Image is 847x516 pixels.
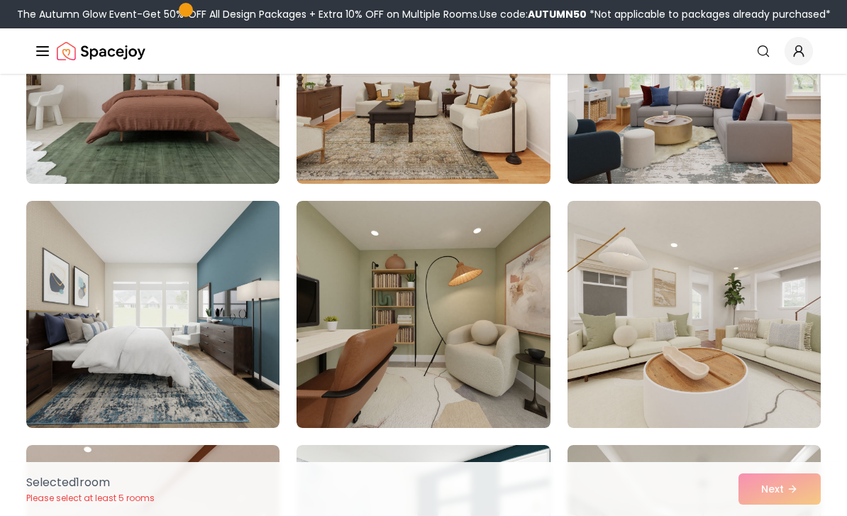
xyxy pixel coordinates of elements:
[528,7,587,21] b: AUTUMN50
[34,28,813,74] nav: Global
[587,7,831,21] span: *Not applicable to packages already purchased*
[57,37,145,65] a: Spacejoy
[480,7,587,21] span: Use code:
[26,493,155,504] p: Please select at least 5 rooms
[57,37,145,65] img: Spacejoy Logo
[568,201,821,428] img: Room room-9
[26,474,155,491] p: Selected 1 room
[17,7,831,21] div: The Autumn Glow Event-Get 50% OFF All Design Packages + Extra 10% OFF on Multiple Rooms.
[297,201,550,428] img: Room room-8
[26,201,279,428] img: Room room-7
